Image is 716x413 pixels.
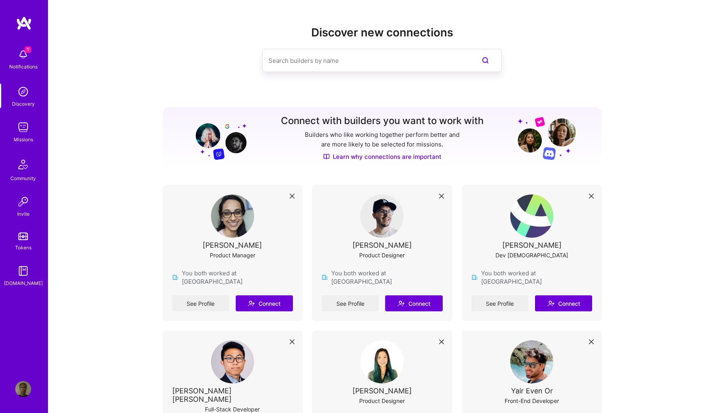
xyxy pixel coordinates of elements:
[510,340,553,383] img: User Avatar
[495,251,568,259] div: Dev [DEMOGRAPHIC_DATA]
[14,155,33,174] img: Community
[510,194,553,238] img: User Avatar
[481,56,490,65] i: icon SearchPurple
[281,115,483,127] h3: Connect with builders you want to work with
[17,210,30,218] div: Invite
[14,135,33,144] div: Missions
[360,194,404,238] img: User Avatar
[172,274,179,281] img: company icon
[439,339,444,344] i: icon Close
[15,381,31,397] img: User Avatar
[589,194,594,198] i: icon Close
[352,387,412,395] div: [PERSON_NAME]
[172,269,293,286] div: You both worked at [GEOGRAPHIC_DATA]
[15,243,32,252] div: Tokens
[248,300,255,307] i: icon Connect
[12,100,35,108] div: Discovery
[547,300,555,307] i: icon Connect
[268,50,463,71] input: Search builders by name
[502,241,562,249] div: [PERSON_NAME]
[398,300,405,307] i: icon Connect
[211,194,254,238] img: User Avatar
[16,16,32,30] img: logo
[290,194,294,198] i: icon Close
[15,119,31,135] img: teamwork
[163,26,602,39] h2: Discover new connections
[352,241,412,249] div: [PERSON_NAME]
[505,397,559,405] div: Front-End Developer
[236,295,293,311] button: Connect
[322,269,443,286] div: You both worked at [GEOGRAPHIC_DATA]
[203,241,262,249] div: [PERSON_NAME]
[511,387,553,395] div: Yair Even Or
[471,295,529,311] a: See Profile
[189,116,247,160] img: Grow your network
[518,116,576,160] img: Grow your network
[439,194,444,198] i: icon Close
[360,340,404,383] img: User Avatar
[290,339,294,344] i: icon Close
[210,251,255,259] div: Product Manager
[322,274,328,281] img: company icon
[385,295,442,311] button: Connect
[172,295,229,311] a: See Profile
[323,152,442,161] a: Learn why connections are important
[15,263,31,279] img: guide book
[15,194,31,210] img: Invite
[535,295,592,311] button: Connect
[471,274,478,281] img: company icon
[589,339,594,344] i: icon Close
[25,46,31,53] span: 1
[303,130,461,149] p: Builders who like working together perform better and are more likely to be selected for missions.
[359,251,405,259] div: Product Designer
[15,84,31,100] img: discovery
[18,233,28,240] img: tokens
[10,174,36,182] div: Community
[211,340,254,383] img: User Avatar
[172,387,293,403] div: [PERSON_NAME] [PERSON_NAME]
[322,295,379,311] a: See Profile
[471,269,593,286] div: You both worked at [GEOGRAPHIC_DATA]
[359,397,405,405] div: Product Designer
[15,46,31,62] img: bell
[9,62,38,71] div: Notifications
[323,153,330,160] img: Discover
[4,279,43,287] div: [DOMAIN_NAME]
